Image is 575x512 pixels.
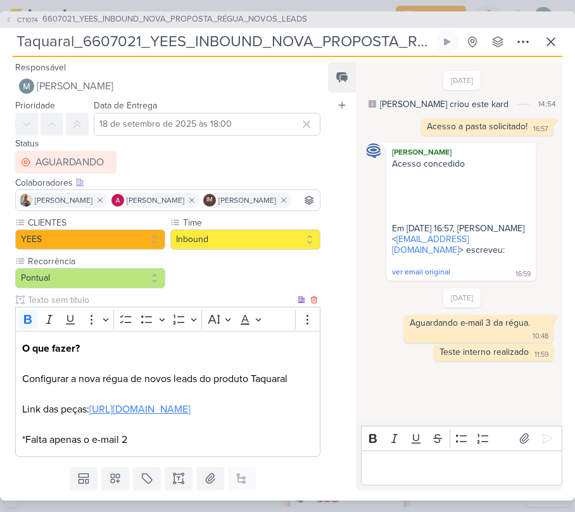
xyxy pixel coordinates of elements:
[392,158,534,266] span: Acesso concedido Em [DATE] 16:57, [PERSON_NAME] < > escreveu:
[20,194,32,207] img: Iara Santos
[380,98,509,111] div: [PERSON_NAME] criou este kard
[27,216,165,229] label: CLIENTES
[538,98,556,110] div: 14:54
[389,146,533,158] div: [PERSON_NAME]
[427,121,528,132] div: Acesso a pasta solicitado!
[111,194,124,207] img: Alessandra Gomes
[203,194,216,207] div: Isabella Machado Guimarães
[94,113,320,136] input: Select a date
[22,342,80,355] strong: O que fazer?
[15,151,117,174] button: AGUARDANDO
[533,331,548,342] div: 10:48
[35,155,104,170] div: AGUARDANDO
[392,267,450,276] span: ver email original
[15,268,165,288] button: Pontual
[127,195,184,206] span: [PERSON_NAME]
[392,234,469,255] a: [EMAIL_ADDRESS][DOMAIN_NAME]
[15,138,39,149] label: Status
[442,37,452,47] div: Ligar relógio
[218,195,276,206] span: [PERSON_NAME]
[15,229,165,250] button: YEES
[13,30,433,53] input: Kard Sem Título
[15,62,66,73] label: Responsável
[19,79,34,94] img: Mariana Amorim
[361,426,562,451] div: Editor toolbar
[89,403,191,416] a: [URL][DOMAIN_NAME]
[27,255,165,268] label: Recorrência
[361,451,562,485] div: Editor editing area: main
[37,79,113,94] span: [PERSON_NAME]
[533,124,548,134] div: 16:57
[294,193,317,208] input: Buscar
[182,216,320,229] label: Time
[22,341,313,447] p: Configurar a nova régua de novos leads do produto Taquaral Link das peças: *Falta apenas o e-mail 2
[206,197,213,203] p: IM
[170,229,320,250] button: Inbound
[15,176,320,189] div: Colaboradores
[15,100,55,111] label: Prioridade
[15,75,320,98] button: [PERSON_NAME]
[15,307,320,331] div: Editor toolbar
[94,100,157,111] label: Data de Entrega
[439,347,529,357] div: Teste interno realizado
[366,143,381,158] img: Caroline Traven De Andrade
[534,350,548,360] div: 11:59
[25,293,295,307] input: Texto sem título
[15,331,320,457] div: Editor editing area: main
[35,195,92,206] span: [PERSON_NAME]
[410,317,530,328] div: Aguardando e-mail 3 da régua.
[515,269,531,279] div: 16:59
